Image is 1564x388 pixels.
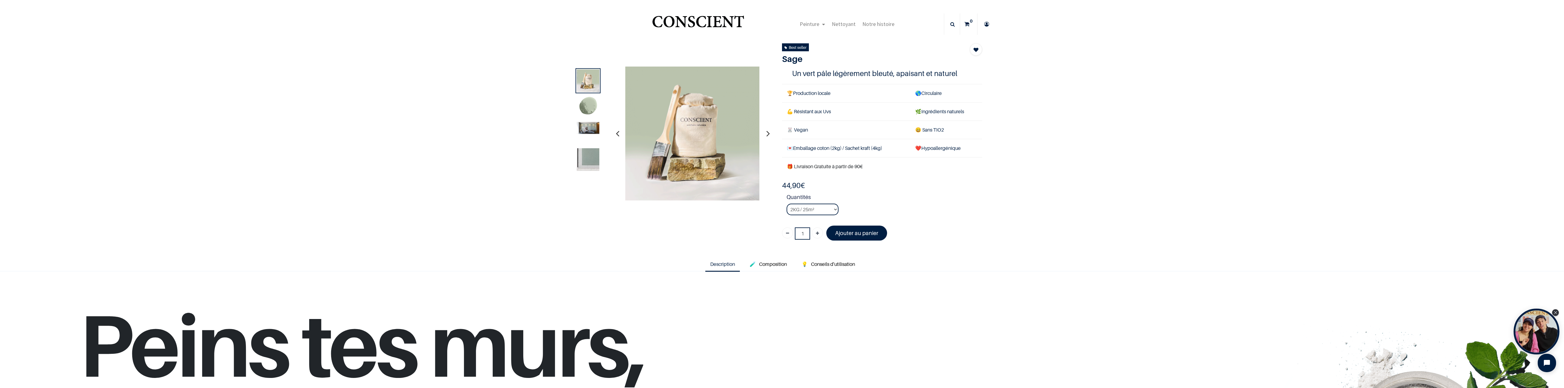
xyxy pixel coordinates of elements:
[787,163,863,169] font: 🎁 Livraison Gratuite à partir de 90€
[968,18,974,24] sup: 0
[782,54,952,64] h1: Sage
[787,193,982,204] strong: Quantités
[1514,309,1559,354] div: Tolstoy bubble widget
[710,261,735,267] span: Description
[802,261,808,267] span: 💡
[787,127,808,133] span: 🐰 Vegan
[910,102,982,121] td: Ingrédients naturels
[759,261,787,267] span: Composition
[915,108,921,114] span: 🌿
[1514,309,1559,354] div: Open Tolstoy widget
[915,127,925,133] span: 😄 S
[787,90,793,96] span: 🏆
[1533,349,1561,377] iframe: Tidio Chat
[1514,309,1559,354] div: Open Tolstoy
[835,230,878,236] font: Ajouter au panier
[782,181,805,190] b: €
[782,181,801,190] span: 44,90
[800,20,819,27] span: Peinture
[862,20,894,27] span: Notre histoire
[915,90,921,96] span: 🌎
[910,121,982,139] td: ans TiO2
[625,66,760,201] img: Product image
[796,13,828,35] a: Peinture
[910,139,982,158] td: ❤️Hypoallergénique
[787,145,793,151] span: 💌
[651,12,745,36] img: Conscient
[750,261,756,267] span: 🧪
[1552,309,1559,316] div: Close Tolstoy widget
[974,46,978,53] span: Add to wishlist
[782,84,910,102] td: Production locale
[811,261,855,267] span: Conseils d'utilisation
[787,108,831,114] span: 💪 Résistant aux Uvs
[577,122,599,134] img: Product image
[577,96,599,118] img: Product image
[782,139,910,158] td: Emballage coton (2kg) / Sachet kraft (4kg)
[651,12,745,36] a: Logo of Conscient
[970,43,982,56] button: Add to wishlist
[826,226,887,241] a: Ajouter au panier
[832,20,856,27] span: Nettoyant
[960,13,977,35] a: 0
[577,148,599,171] img: Product image
[782,227,793,238] a: Supprimer
[577,69,599,92] img: Product image
[812,227,823,238] a: Ajouter
[792,69,972,78] h4: Un vert pâle légèrement bleuté, apaisant et naturel
[910,84,982,102] td: Circulaire
[784,44,806,51] div: Best seller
